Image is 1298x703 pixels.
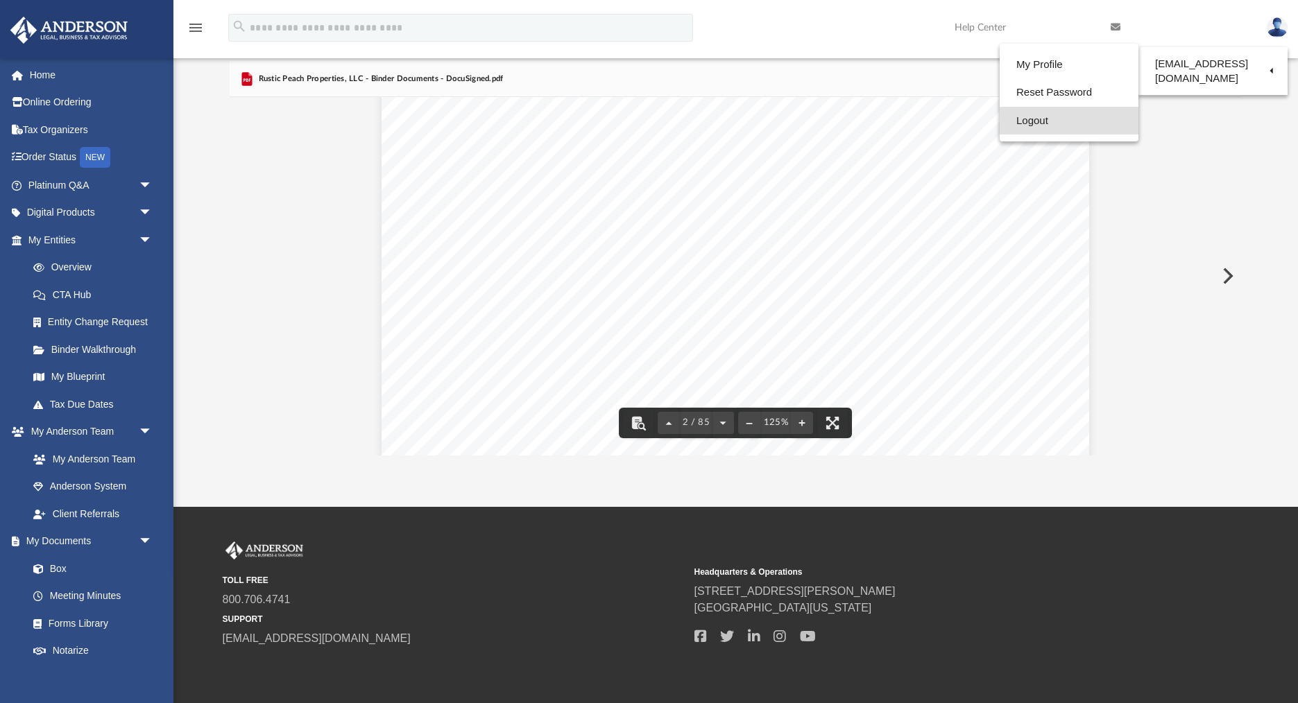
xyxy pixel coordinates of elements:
[232,19,247,34] i: search
[694,585,896,597] a: [STREET_ADDRESS][PERSON_NAME]
[605,85,609,99] span: :
[19,637,166,665] a: Notarize
[812,385,824,399] span: %
[486,359,561,373] span: Membership
[486,327,838,341] span: [PERSON_NAME] [PERSON_NAME] and [PERSON_NAME]
[561,359,565,373] span: :
[19,336,173,363] a: Binder Walkthrough
[19,309,173,336] a: Entity Change Request
[10,226,173,254] a: My Entitiesarrow_drop_down
[19,390,173,418] a: Tax Due Dates
[624,408,654,438] button: Toggle findbar
[19,254,173,281] a: Overview
[681,418,712,427] span: 2 / 85
[230,61,1242,455] div: Preview
[139,171,166,200] span: arrow_drop_down
[738,408,760,438] button: Zoom out
[139,199,166,227] span: arrow_drop_down
[230,97,1242,455] div: Document Viewer
[10,116,173,144] a: Tax Organizers
[486,263,721,277] span: This company is managed by its managers
[10,61,173,89] a: Home
[1211,257,1242,295] button: Next File
[1138,51,1288,92] a: [EMAIL_ADDRESS][DOMAIN_NAME]
[255,73,503,85] span: Rustic Peach Properties, LLC - Binder Documents - DocuSigned.pdf
[223,574,685,587] small: TOLL FREE
[10,171,173,199] a: Platinum Q&Aarrow_drop_down
[486,85,529,99] span: State of
[760,418,791,427] div: Current zoom level
[532,85,604,99] span: Organization
[19,363,166,391] a: My Blueprint
[674,108,713,122] span: [DATE]
[674,193,708,207] span: 82001
[187,19,204,36] i: menu
[486,131,587,145] span: Business Address:
[812,433,824,447] span: %
[80,147,110,168] div: NEW
[230,97,1242,455] div: File preview
[722,263,726,277] span: .
[10,199,173,227] a: Digital Productsarrow_drop_down
[486,108,606,122] span: Date of Organization:
[19,445,160,473] a: My Anderson Team
[139,418,166,446] span: arrow_drop_down
[19,473,166,501] a: Anderson System
[187,26,204,36] a: menu
[223,632,411,644] a: [EMAIL_ADDRESS][DOMAIN_NAME]
[223,613,685,625] small: SUPPORT
[19,281,173,309] a: CTA Hub
[712,408,734,438] button: Next page
[674,177,870,191] span: [STREET_ADDRESS][US_STATE]
[139,226,166,254] span: arrow_drop_down
[19,500,166,528] a: Client Referrals
[791,408,813,438] button: Zoom in
[486,154,586,168] span: Registered Agent:
[1000,51,1138,79] a: My Profile
[19,609,160,637] a: Forms Library
[1000,78,1138,107] a: Reset Password
[223,541,306,559] img: Anderson Advisors Platinum Portal
[223,593,291,605] a: 800.706.4741
[674,131,870,145] span: [STREET_ADDRESS][US_STATE]
[1000,107,1138,135] a: Logout
[817,408,848,438] button: Enter fullscreen
[485,433,592,447] span: [PERSON_NAME]
[19,582,166,610] a: Meeting Minutes
[139,528,166,556] span: arrow_drop_down
[674,154,882,168] span: [PERSON_NAME] Registered Agents
[485,385,704,399] span: [PERSON_NAME] [PERSON_NAME]
[658,408,681,438] button: Previous page
[798,433,812,447] span: 50
[674,85,748,99] span: [US_STATE]
[19,555,160,582] a: Box
[465,232,638,245] span: Management and Ownership
[681,408,712,438] button: 2 / 85
[6,17,132,44] img: Anderson Advisors Platinum Portal
[1267,17,1288,37] img: User Pic
[10,144,173,172] a: Order StatusNEW
[486,295,568,309] span: Management:
[694,566,1156,578] small: Headquarters & Operations
[798,385,812,399] span: 50
[694,602,872,614] a: [GEOGRAPHIC_DATA][US_STATE]
[10,528,166,555] a: My Documentsarrow_drop_down
[10,418,166,446] a: My Anderson Teamarrow_drop_down
[10,89,173,116] a: Online Ordering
